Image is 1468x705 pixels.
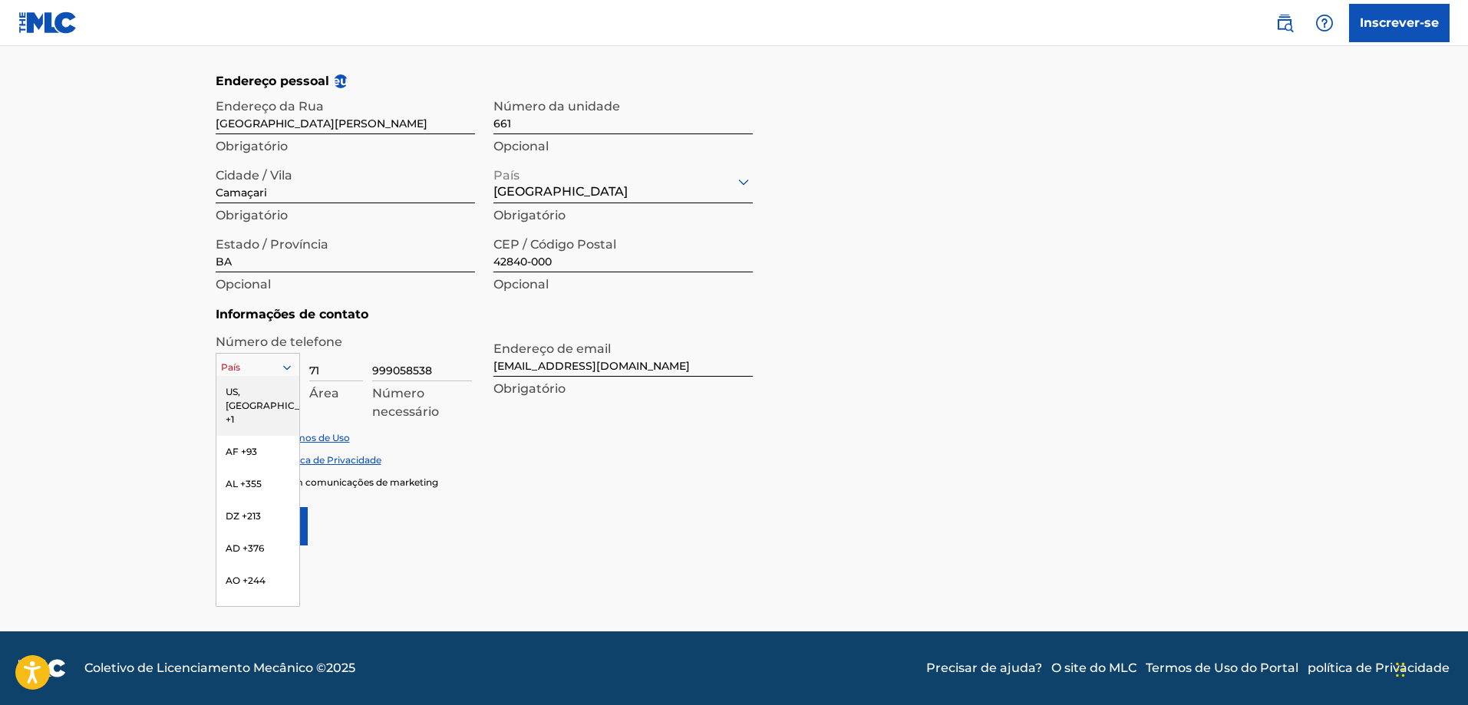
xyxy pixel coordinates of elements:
font: Obrigatório [216,139,288,153]
font: Número necessário [372,386,439,419]
a: política de Privacidade [1308,659,1450,677]
font: eu [332,74,348,88]
div: AI +1264 [216,597,299,629]
font: Número de telefone [216,334,342,349]
div: US, [GEOGRAPHIC_DATA] +1 [216,376,299,436]
a: Termos de Uso do Portal [1146,659,1298,677]
font: Obrigatório [493,208,566,222]
font: Inscreva-se em comunicações de marketing [233,476,438,488]
font: Opcional [493,277,549,292]
font: Endereço pessoal [216,74,329,88]
div: Arrastar [1396,647,1405,693]
img: ajuda [1315,14,1334,32]
div: DZ +213 [216,500,299,532]
font: O site do MLC [1051,661,1136,675]
font: Coletivo de Licenciamento Mecânico © [84,661,326,675]
font: Área [309,386,339,400]
font: Precisar de ajuda? [926,661,1042,675]
font: Termos de Uso do Portal [1146,661,1298,675]
div: AL +355 [216,468,299,500]
font: Opcional [493,139,549,153]
img: procurar [1275,14,1294,32]
div: Ajuda [1309,8,1340,38]
a: a Política de Privacidade [269,454,381,466]
font: [GEOGRAPHIC_DATA] [493,184,628,199]
div: AD +376 [216,532,299,565]
iframe: Widget de bate-papo [1391,631,1468,705]
div: AF +93 [216,436,299,468]
font: Informações de contato [216,307,368,321]
div: AO +244 [216,565,299,597]
font: Inscrever-se [1360,15,1439,30]
font: política de Privacidade [1308,661,1450,675]
a: O site do MLC [1051,659,1136,677]
img: logotipo [18,659,66,677]
a: Inscrever-se [1349,4,1450,42]
a: os Termos de Uso [269,432,350,443]
img: Logotipo da MLC [18,12,78,34]
font: Obrigatório [493,381,566,396]
a: Pesquisa pública [1269,8,1300,38]
a: Precisar de ajuda? [926,659,1042,677]
font: Opcional [216,277,271,292]
font: Obrigatório [216,208,288,222]
font: 2025 [326,661,355,675]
